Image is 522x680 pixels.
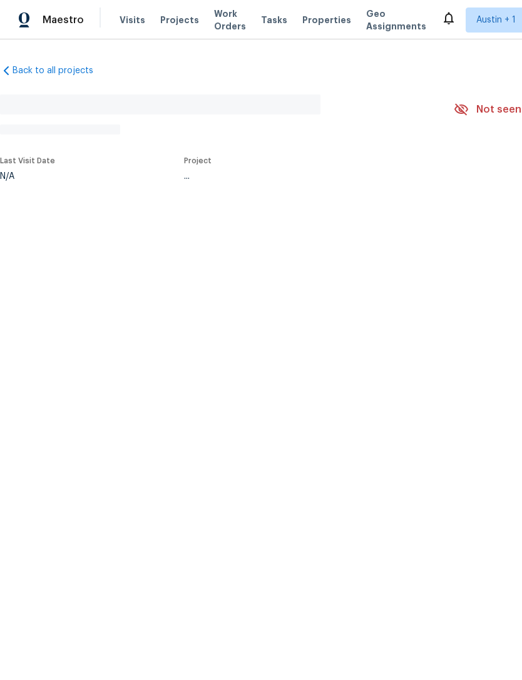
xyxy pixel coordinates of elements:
span: Project [184,157,212,165]
span: Projects [160,14,199,26]
span: Tasks [261,16,287,24]
span: Maestro [43,14,84,26]
span: Work Orders [214,8,246,33]
span: Geo Assignments [366,8,426,33]
span: Austin + 1 [476,14,516,26]
span: Properties [302,14,351,26]
span: Visits [120,14,145,26]
div: ... [184,172,424,181]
